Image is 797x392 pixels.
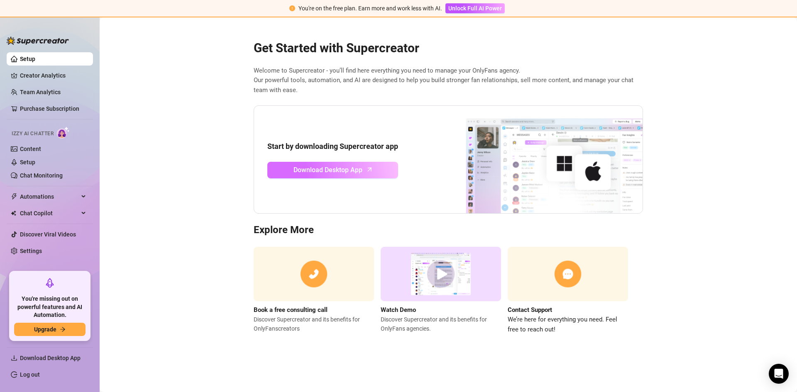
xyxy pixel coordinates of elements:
span: You're on the free plan. Earn more and work less with AI. [298,5,442,12]
img: supercreator demo [381,247,501,301]
span: Automations [20,190,79,203]
img: Chat Copilot [11,210,16,216]
a: Watch DemoDiscover Supercreator and its benefits for OnlyFans agencies. [381,247,501,334]
span: Welcome to Supercreator - you’ll find here everything you need to manage your OnlyFans agency. Ou... [254,66,643,95]
a: Team Analytics [20,89,61,95]
a: Log out [20,371,40,378]
span: Chat Copilot [20,207,79,220]
span: arrow-right [60,326,66,332]
span: exclamation-circle [289,5,295,11]
span: Unlock Full AI Power [448,5,502,12]
img: contact support [508,247,628,301]
a: Settings [20,248,42,254]
a: Content [20,146,41,152]
h2: Get Started with Supercreator [254,40,643,56]
a: Setup [20,56,35,62]
span: We’re here for everything you need. Feel free to reach out! [508,315,628,334]
div: Open Intercom Messenger [769,364,789,384]
img: consulting call [254,247,374,301]
span: Discover Supercreator and its benefits for OnlyFans creators [254,315,374,333]
button: Unlock Full AI Power [445,3,505,13]
a: Download Desktop Apparrow-up [267,162,398,178]
span: download [11,355,17,361]
img: AI Chatter [57,127,70,139]
span: Download Desktop App [20,355,81,361]
span: Download Desktop App [293,165,362,175]
a: Creator Analytics [20,69,86,82]
a: Book a free consulting callDiscover Supercreator and its benefits for OnlyFanscreators [254,247,374,334]
strong: Start by downloading Supercreator app [267,142,398,151]
strong: Watch Demo [381,306,416,314]
span: Upgrade [34,326,56,333]
a: Setup [20,159,35,166]
span: arrow-up [365,165,374,174]
a: Chat Monitoring [20,172,63,179]
span: Discover Supercreator and its benefits for OnlyFans agencies. [381,315,501,333]
img: download app [435,106,643,214]
span: thunderbolt [11,193,17,200]
strong: Contact Support [508,306,552,314]
span: Izzy AI Chatter [12,130,54,138]
a: Discover Viral Videos [20,231,76,238]
span: You're missing out on powerful features and AI Automation. [14,295,86,319]
h3: Explore More [254,224,643,237]
img: logo-BBDzfeDw.svg [7,37,69,45]
strong: Book a free consulting call [254,306,328,314]
button: Upgradearrow-right [14,323,86,336]
span: rocket [45,278,55,288]
a: Unlock Full AI Power [445,5,505,12]
a: Purchase Subscription [20,102,86,115]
